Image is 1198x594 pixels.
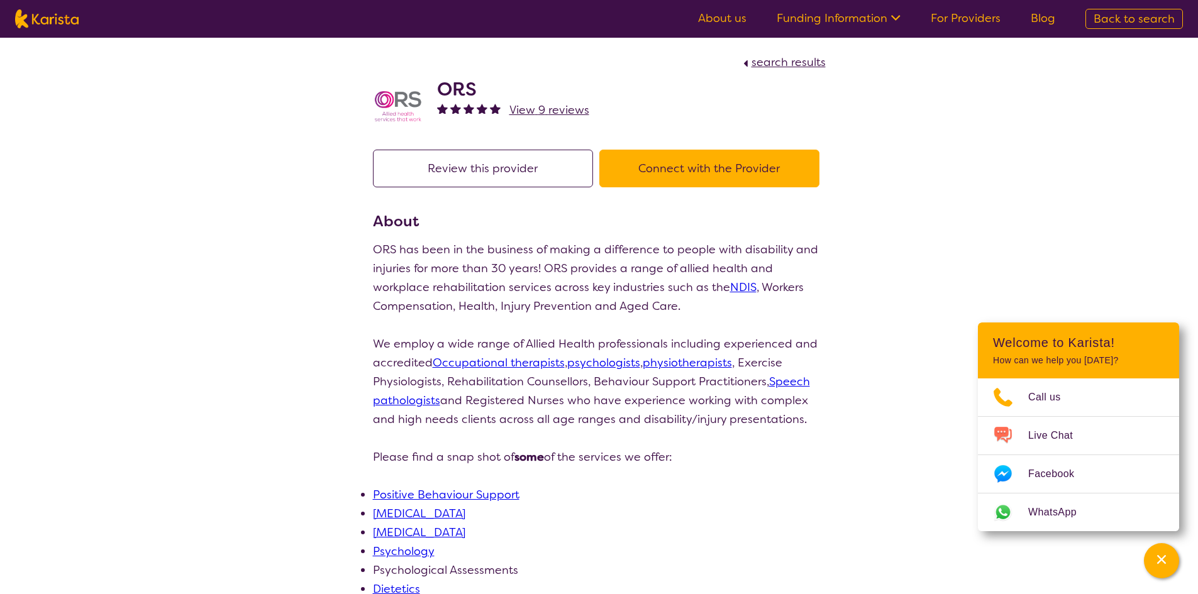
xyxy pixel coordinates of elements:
a: NDIS [730,280,757,295]
p: How can we help you [DATE]? [993,355,1164,366]
a: psychologists [567,355,640,370]
img: fullstar [463,103,474,114]
span: Facebook [1028,465,1089,483]
a: View 9 reviews [509,101,589,119]
img: nspbnteb0roocrxnmwip.png [373,81,423,131]
a: Positive Behaviour Support [373,487,519,502]
a: Web link opens in a new tab. [978,493,1179,531]
ul: Choose channel [978,378,1179,531]
a: For Providers [931,11,1001,26]
a: Connect with the Provider [599,161,826,176]
img: fullstar [490,103,501,114]
span: search results [752,55,826,70]
a: Funding Information [777,11,901,26]
button: Connect with the Provider [599,150,819,187]
button: Channel Menu [1144,543,1179,578]
p: ORS has been in the business of making a difference to people with disability and injuries for mo... [373,240,826,316]
li: Psychological Assessments [373,561,826,580]
span: Call us [1028,388,1076,407]
img: fullstar [437,103,448,114]
img: fullstar [477,103,487,114]
img: fullstar [450,103,461,114]
h2: Welcome to Karista! [993,335,1164,350]
img: Karista logo [15,9,79,28]
p: We employ a wide range of Allied Health professionals including experienced and accredited , , , ... [373,334,826,429]
p: Please find a snap shot of of the services we offer: [373,448,826,466]
a: Occupational therapists [433,355,565,370]
div: Channel Menu [978,322,1179,531]
span: View 9 reviews [509,102,589,118]
a: physiotherapists [643,355,732,370]
a: Blog [1031,11,1055,26]
h2: ORS [437,78,589,101]
a: [MEDICAL_DATA] [373,506,465,521]
h3: About [373,210,826,233]
span: Live Chat [1028,426,1088,445]
a: search results [740,55,826,70]
a: Back to search [1085,9,1183,29]
span: Back to search [1094,11,1175,26]
a: About us [698,11,746,26]
button: Review this provider [373,150,593,187]
a: Review this provider [373,161,599,176]
span: WhatsApp [1028,503,1092,522]
a: [MEDICAL_DATA] [373,525,465,540]
strong: some [514,449,544,465]
a: Psychology [373,544,435,559]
